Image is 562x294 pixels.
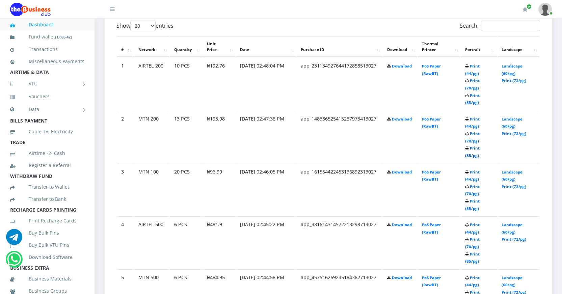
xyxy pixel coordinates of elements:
a: Download [392,63,412,69]
th: Thermal Printer: activate to sort column ascending [418,36,461,57]
td: ₦96.99 [203,164,235,216]
a: PoS Paper (RawBT) [422,222,441,235]
a: Dashboard [10,17,84,32]
input: Search: [481,21,540,31]
a: Print (44/pg) [465,63,480,76]
th: Network: activate to sort column ascending [134,36,169,57]
td: 3 [117,164,134,216]
th: #: activate to sort column descending [117,36,134,57]
td: [DATE] 02:45:22 PM [236,216,296,269]
a: Print (72/pg) [502,131,526,136]
th: Portrait: activate to sort column ascending [461,36,497,57]
td: ₦481.9 [203,216,235,269]
a: PoS Paper (RawBT) [422,116,441,129]
a: Print (85/pg) [465,145,480,158]
td: 2 [117,111,134,163]
a: Landscape (60/pg) [502,222,523,235]
th: Landscape: activate to sort column ascending [498,36,539,57]
td: 6 PCS [170,216,202,269]
a: Airtime -2- Cash [10,145,84,161]
a: Print (85/pg) [465,198,480,211]
td: ₦193.98 [203,111,235,163]
td: MTN 100 [134,164,169,216]
a: Print (44/pg) [465,116,480,129]
th: Unit Price: activate to sort column ascending [203,36,235,57]
a: Print (70/pg) [465,131,480,143]
a: Landscape (60/pg) [502,116,523,129]
a: Download Software [10,249,84,265]
a: Chat for support [6,234,22,245]
a: Transactions [10,42,84,57]
a: Cable TV, Electricity [10,124,84,139]
a: Register a Referral [10,158,84,173]
img: Logo [10,3,51,16]
a: Print (72/pg) [502,184,526,189]
a: Buy Bulk VTU Pins [10,237,84,253]
td: AIRTEL 200 [134,58,169,110]
a: PoS Paper (RawBT) [422,169,441,182]
td: 20 PCS [170,164,202,216]
a: Landscape (60/pg) [502,63,523,76]
a: Download [392,116,412,122]
th: Date: activate to sort column ascending [236,36,296,57]
td: 13 PCS [170,111,202,163]
a: Download [392,169,412,175]
a: Print (44/pg) [465,222,480,235]
td: 4 [117,216,134,269]
td: [DATE] 02:48:04 PM [236,58,296,110]
a: Landscape (60/pg) [502,275,523,288]
a: Transfer to Wallet [10,179,84,195]
i: Renew/Upgrade Subscription [523,7,528,12]
a: Print (85/pg) [465,93,480,105]
img: User [538,3,552,16]
a: Print (70/pg) [465,237,480,249]
td: app_231134927644172858513027 [297,58,382,110]
b: 1,085.42 [56,34,71,39]
a: Fund wallet[1,085.42] [10,29,84,45]
a: Download [392,275,412,280]
td: app_161554422453136892313027 [297,164,382,216]
a: Transfer to Bank [10,191,84,207]
td: [DATE] 02:47:38 PM [236,111,296,163]
th: Quantity: activate to sort column ascending [170,36,202,57]
a: Data [10,101,84,118]
a: Business Materials [10,271,84,287]
a: Print (70/pg) [465,184,480,196]
a: Miscellaneous Payments [10,54,84,69]
a: Landscape (60/pg) [502,169,523,182]
small: [ ] [55,34,72,39]
a: PoS Paper (RawBT) [422,63,441,76]
span: Renew/Upgrade Subscription [527,4,532,9]
a: Print (72/pg) [502,237,526,242]
td: app_148336525415287973413027 [297,111,382,163]
td: [DATE] 02:46:05 PM [236,164,296,216]
a: PoS Paper (RawBT) [422,275,441,288]
a: Print (44/pg) [465,169,480,182]
a: Print (72/pg) [502,78,526,83]
select: Showentries [130,21,156,31]
a: Print Recharge Cards [10,213,84,229]
a: Buy Bulk Pins [10,225,84,241]
label: Search: [460,21,540,31]
td: 10 PCS [170,58,202,110]
a: Print (70/pg) [465,78,480,90]
td: MTN 200 [134,111,169,163]
td: 1 [117,58,134,110]
a: Chat for support [7,256,21,267]
td: ₦192.76 [203,58,235,110]
th: Download: activate to sort column ascending [383,36,417,57]
td: app_381614314572213298713027 [297,216,382,269]
a: VTU [10,75,84,92]
label: Show entries [116,21,173,31]
a: Download [392,222,412,227]
a: Print (44/pg) [465,275,480,288]
th: Purchase ID: activate to sort column ascending [297,36,382,57]
a: Vouchers [10,89,84,104]
a: Print (85/pg) [465,251,480,264]
td: AIRTEL 500 [134,216,169,269]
